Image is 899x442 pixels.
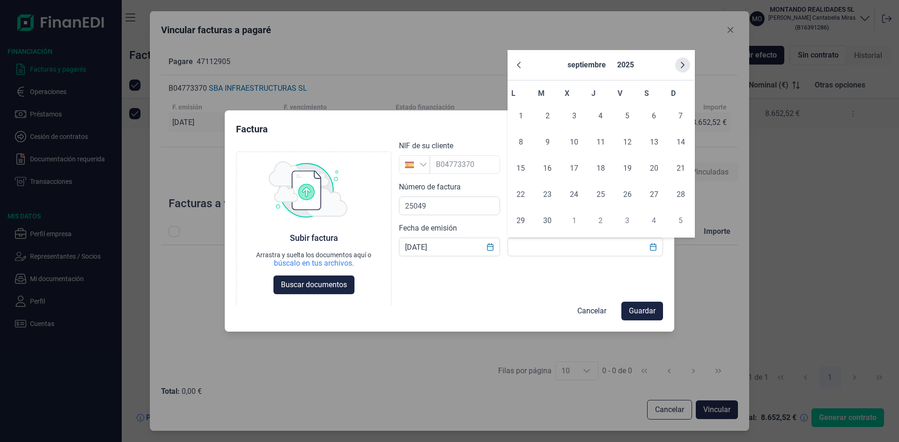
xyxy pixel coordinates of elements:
span: 18 [591,159,610,178]
td: 28/09/2025 [667,181,694,208]
td: 02/10/2025 [588,208,614,234]
span: L [511,89,516,98]
span: M [538,89,545,98]
span: 22 [511,185,530,204]
div: Subir factura [290,232,338,244]
button: Choose Date [644,239,662,255]
span: 4 [591,107,610,125]
td: 17/09/2025 [561,155,588,181]
td: 04/09/2025 [588,103,614,129]
span: 16 [538,159,557,178]
span: 19 [618,159,637,178]
td: 21/09/2025 [667,155,694,181]
label: NIF de su cliente [399,140,453,152]
span: Guardar [629,305,656,317]
td: 19/09/2025 [614,155,641,181]
td: 14/09/2025 [667,129,694,155]
td: 06/09/2025 [641,103,667,129]
label: Número de factura [399,181,461,193]
button: Previous Month [511,58,526,72]
td: 12/09/2025 [614,129,641,155]
td: 23/09/2025 [534,181,561,208]
span: 13 [645,133,663,152]
span: Cancelar [577,305,606,317]
span: 6 [645,107,663,125]
label: Fecha de emisión [399,223,457,234]
button: Cancelar [570,302,614,320]
div: búscalo en tus archivos. [256,259,371,268]
td: 16/09/2025 [534,155,561,181]
span: 4 [645,211,663,230]
td: 05/09/2025 [614,103,641,129]
td: 30/09/2025 [534,208,561,234]
button: Choose Year [613,54,638,76]
td: 11/09/2025 [588,129,614,155]
span: 20 [645,159,663,178]
span: 1 [565,211,583,230]
span: 26 [618,185,637,204]
td: 01/10/2025 [561,208,588,234]
span: 3 [618,211,637,230]
td: 02/09/2025 [534,103,561,129]
span: 2 [591,211,610,230]
span: Buscar documentos [281,279,347,290]
span: 21 [671,159,690,178]
td: 01/09/2025 [508,103,534,129]
td: 22/09/2025 [508,181,534,208]
span: 29 [511,211,530,230]
td: 05/10/2025 [667,208,694,234]
span: 24 [565,185,583,204]
span: V [618,89,622,98]
div: Factura [236,123,268,136]
span: 12 [618,133,637,152]
span: J [591,89,596,98]
td: 20/09/2025 [641,155,667,181]
td: 29/09/2025 [508,208,534,234]
div: Arrastra y suelta los documentos aquí o [256,251,371,259]
button: Buscar documentos [273,275,354,294]
span: 1 [511,107,530,125]
span: 7 [671,107,690,125]
span: S [644,89,649,98]
img: upload img [269,161,347,217]
button: Next Month [675,58,690,72]
span: 8 [511,133,530,152]
td: 13/09/2025 [641,129,667,155]
span: 23 [538,185,557,204]
td: 09/09/2025 [534,129,561,155]
span: 25 [591,185,610,204]
span: 10 [565,133,583,152]
td: 10/09/2025 [561,129,588,155]
div: Busque un NIF [420,156,429,174]
td: 24/09/2025 [561,181,588,208]
button: Choose Date [481,239,499,255]
span: 5 [671,211,690,230]
span: D [671,89,676,98]
span: 17 [565,159,583,178]
td: 07/09/2025 [667,103,694,129]
td: 03/10/2025 [614,208,641,234]
span: 14 [671,133,690,152]
span: 28 [671,185,690,204]
span: 5 [618,107,637,125]
button: Guardar [621,302,663,320]
span: 15 [511,159,530,178]
td: 27/09/2025 [641,181,667,208]
div: Choose Date [508,50,695,238]
span: 11 [591,133,610,152]
span: 27 [645,185,663,204]
span: X [565,89,569,98]
span: 3 [565,107,583,125]
td: 18/09/2025 [588,155,614,181]
button: Choose Month [564,54,610,76]
div: búscalo en tus archivos. [274,259,354,268]
span: 30 [538,211,557,230]
span: 9 [538,133,557,152]
td: 25/09/2025 [588,181,614,208]
td: 08/09/2025 [508,129,534,155]
td: 26/09/2025 [614,181,641,208]
span: 2 [538,107,557,125]
td: 15/09/2025 [508,155,534,181]
td: 04/10/2025 [641,208,667,234]
td: 03/09/2025 [561,103,588,129]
